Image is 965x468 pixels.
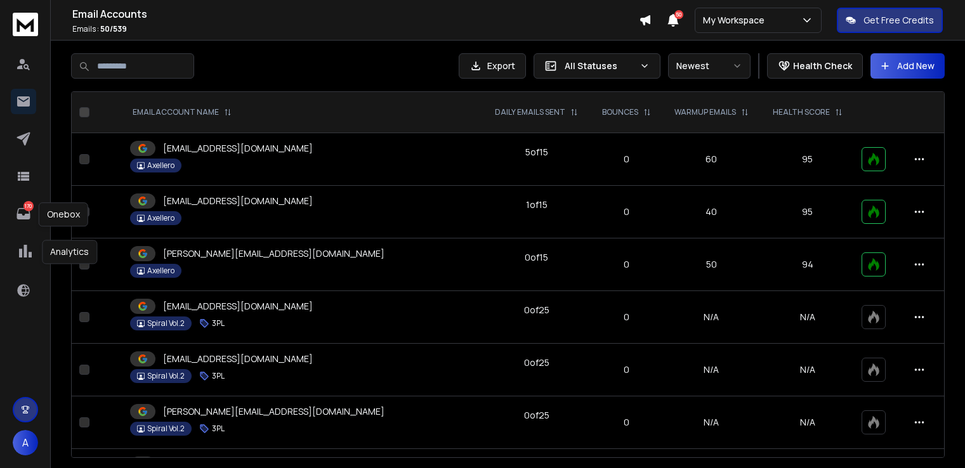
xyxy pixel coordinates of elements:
[13,430,38,455] button: A
[662,396,761,449] td: N/A
[773,107,830,117] p: HEALTH SCORE
[72,24,639,34] p: Emails :
[39,202,88,226] div: Onebox
[212,424,225,434] p: 3PL
[525,146,548,159] div: 5 of 15
[524,304,549,316] div: 0 of 25
[212,318,225,328] p: 3PL
[598,258,654,271] p: 0
[863,14,934,27] p: Get Free Credits
[163,195,313,207] p: [EMAIL_ADDRESS][DOMAIN_NAME]
[674,107,736,117] p: WARMUP EMAILS
[598,205,654,218] p: 0
[525,251,548,264] div: 0 of 15
[459,53,526,79] button: Export
[13,13,38,36] img: logo
[163,142,313,155] p: [EMAIL_ADDRESS][DOMAIN_NAME]
[163,405,384,418] p: [PERSON_NAME][EMAIL_ADDRESS][DOMAIN_NAME]
[668,53,751,79] button: Newest
[768,416,847,429] p: N/A
[133,107,232,117] div: EMAIL ACCOUNT NAME
[793,60,852,72] p: Health Check
[662,133,761,186] td: 60
[761,238,855,291] td: 94
[42,240,97,264] div: Analytics
[598,153,654,166] p: 0
[147,266,174,276] p: Axellero
[598,311,654,323] p: 0
[598,416,654,429] p: 0
[761,133,855,186] td: 95
[524,409,549,422] div: 0 of 25
[767,53,863,79] button: Health Check
[72,6,639,22] h1: Email Accounts
[674,10,683,19] span: 50
[837,8,943,33] button: Get Free Credits
[163,353,313,365] p: [EMAIL_ADDRESS][DOMAIN_NAME]
[662,186,761,238] td: 40
[703,14,770,27] p: My Workspace
[23,201,34,211] p: 170
[761,186,855,238] td: 95
[870,53,945,79] button: Add New
[11,201,36,226] a: 170
[598,363,654,376] p: 0
[662,344,761,396] td: N/A
[526,198,548,211] div: 1 of 15
[524,356,549,369] div: 0 of 25
[602,107,638,117] p: BOUNCES
[100,23,127,34] span: 50 / 539
[147,213,174,223] p: Axellero
[662,238,761,291] td: 50
[768,363,847,376] p: N/A
[147,424,185,434] p: Spiral Vol.2
[147,160,174,171] p: Axellero
[147,371,185,381] p: Spiral Vol.2
[163,300,313,313] p: [EMAIL_ADDRESS][DOMAIN_NAME]
[163,247,384,260] p: [PERSON_NAME][EMAIL_ADDRESS][DOMAIN_NAME]
[565,60,634,72] p: All Statuses
[768,311,847,323] p: N/A
[147,318,185,328] p: Spiral Vol.2
[212,371,225,381] p: 3PL
[495,107,565,117] p: DAILY EMAILS SENT
[662,291,761,344] td: N/A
